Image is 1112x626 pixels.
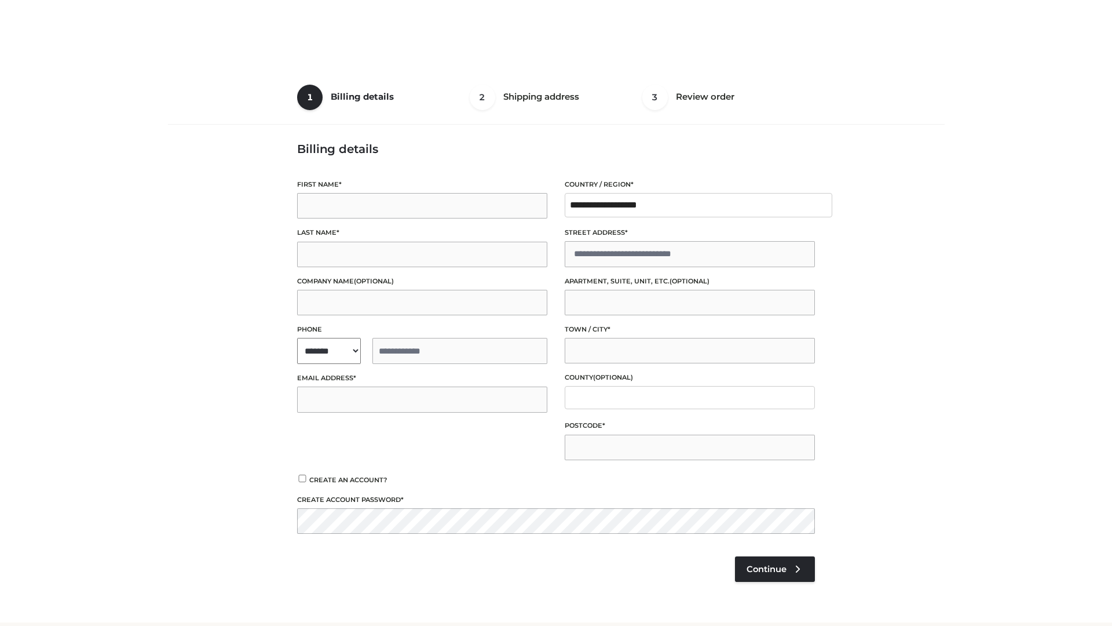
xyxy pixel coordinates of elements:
label: Town / City [565,324,815,335]
span: Create an account? [309,476,387,484]
span: 3 [642,85,668,110]
label: Phone [297,324,547,335]
span: 1 [297,85,323,110]
span: (optional) [354,277,394,285]
span: Continue [747,564,787,574]
label: Company name [297,276,547,287]
span: (optional) [670,277,709,285]
input: Create an account? [297,475,308,482]
label: Last name [297,227,547,238]
label: Postcode [565,420,815,431]
span: Billing details [331,91,394,102]
label: Street address [565,227,815,238]
label: Create account password [297,494,815,505]
span: Review order [676,91,734,102]
label: Apartment, suite, unit, etc. [565,276,815,287]
span: (optional) [593,373,633,381]
span: Shipping address [503,91,579,102]
label: Email address [297,373,547,384]
label: Country / Region [565,179,815,190]
h3: Billing details [297,142,815,156]
label: First name [297,179,547,190]
label: County [565,372,815,383]
a: Continue [735,556,815,582]
span: 2 [470,85,495,110]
